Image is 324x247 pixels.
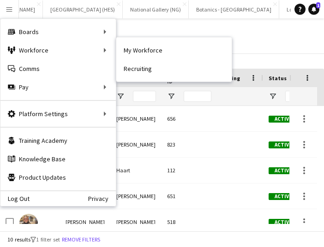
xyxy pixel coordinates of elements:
span: Active [269,219,297,226]
input: Last Name Filter Input [133,91,156,102]
a: Comms [0,59,116,78]
a: Knowledge Base [0,150,116,168]
button: National Gallery (NG) [123,0,189,18]
div: Workforce [0,41,116,59]
a: My Workforce [116,41,232,59]
img: Olivia Sherry [19,214,38,232]
div: 518 [162,209,217,235]
span: 1 filter set [36,236,60,243]
span: Active [269,193,297,200]
button: Remove filters [60,235,102,245]
a: Recruiting [116,59,232,78]
div: [PERSON_NAME] [111,106,162,131]
input: Workforce ID Filter Input [184,91,211,102]
span: 1 [316,2,320,8]
div: Haart [111,158,162,183]
div: Platform Settings [0,105,116,123]
a: Product Updates [0,168,116,187]
span: Active [269,141,297,148]
button: [GEOGRAPHIC_DATA] (HES) [43,0,123,18]
div: [PERSON_NAME] [111,209,162,235]
a: Privacy [88,195,116,202]
div: 656 [162,106,217,131]
button: Open Filter Menu [269,92,277,100]
div: 651 [162,183,217,209]
div: [PERSON_NAME] [60,209,111,235]
div: 112 [162,158,217,183]
div: [PERSON_NAME] [111,132,162,157]
div: Pay [0,78,116,96]
a: Log Out [0,195,30,202]
span: Status [269,75,287,82]
button: Open Filter Menu [116,92,125,100]
button: Botanics - [GEOGRAPHIC_DATA] [189,0,279,18]
a: Training Academy [0,131,116,150]
div: [PERSON_NAME] [111,183,162,209]
div: Boards [0,23,116,41]
a: 1 [308,4,319,15]
button: Open Filter Menu [167,92,175,100]
span: Active [269,116,297,123]
span: Active [269,167,297,174]
input: Status Filter Input [285,91,313,102]
div: 823 [162,132,217,157]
